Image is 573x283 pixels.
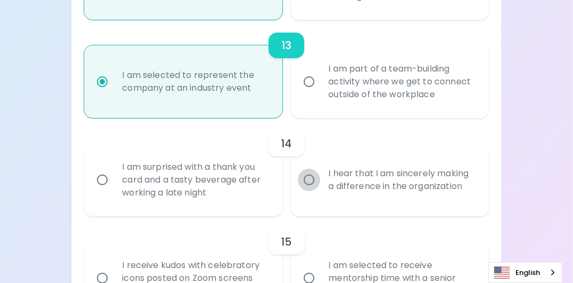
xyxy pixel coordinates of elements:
div: I hear that I am sincerely making a difference in the organization [320,154,483,206]
h6: 15 [281,233,292,250]
div: I am surprised with a thank you card and a tasty beverage after working a late night [114,148,276,212]
aside: Language selected: English [488,262,562,283]
div: Language [488,262,562,283]
div: choice-group-check [84,20,488,118]
h6: 14 [281,135,292,152]
div: I am selected to represent the company at an industry event [114,56,276,107]
div: choice-group-check [84,118,488,216]
a: English [489,263,562,282]
div: I am part of a team-building activity where we get to connect outside of the workplace [320,50,483,114]
h6: 13 [281,37,292,54]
